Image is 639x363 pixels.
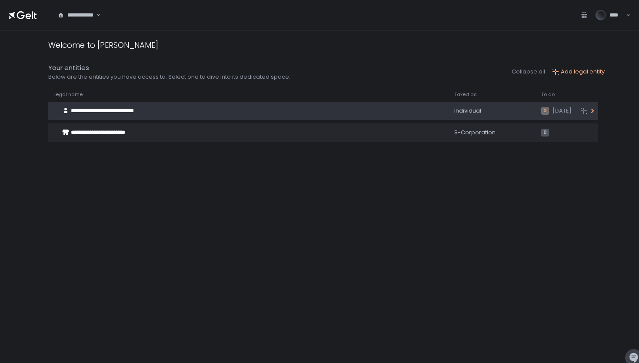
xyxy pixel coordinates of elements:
[454,107,531,115] div: Individual
[48,63,290,73] div: Your entities
[541,129,549,137] span: 0
[512,68,545,76] button: Collapse all
[541,107,549,115] span: 2
[454,129,531,137] div: S-Corporation
[552,107,572,115] span: [DATE]
[552,68,605,76] button: Add legal entity
[48,73,290,81] div: Below are the entities you have access to. Select one to dive into its dedicated space.
[454,91,477,98] span: Taxed as
[95,11,96,20] input: Search for option
[53,91,83,98] span: Legal name
[52,6,101,24] div: Search for option
[541,91,555,98] span: To do
[48,39,158,51] div: Welcome to [PERSON_NAME]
